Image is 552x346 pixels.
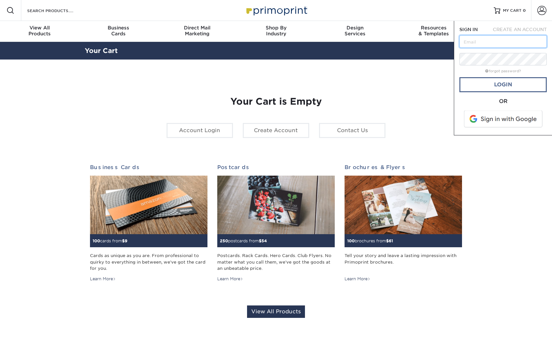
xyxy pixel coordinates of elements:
a: Create Account [243,123,309,138]
div: Learn More [345,276,370,282]
span: CREATE AN ACCOUNT [493,27,547,32]
h1: Your Cart is Empty [90,96,462,107]
div: Postcards. Rack Cards. Hero Cards. Club Flyers. No matter what you call them, we've got the goods... [217,252,335,271]
span: 100 [93,238,100,243]
a: Direct MailMarketing [158,21,237,42]
a: Account Login [167,123,233,138]
a: forgot password? [485,69,521,73]
span: 0 [523,8,526,13]
a: Brochures & Flyers 100brochures from$61 Tell your story and leave a lasting impression with Primo... [345,164,462,282]
div: Services [315,25,394,37]
span: 9 [125,238,127,243]
span: 250 [220,238,228,243]
input: Email [459,35,547,48]
small: cards from [93,238,127,243]
span: 61 [389,238,393,243]
span: $ [122,238,125,243]
img: Postcards [217,176,335,234]
h2: Brochures & Flyers [345,164,462,170]
a: Postcards 250postcards from$54 Postcards. Rack Cards. Hero Cards. Club Flyers. No matter what you... [217,164,335,282]
span: $ [386,238,389,243]
a: Business Cards 100cards from$9 Cards as unique as you are. From professional to quirky to everyth... [90,164,207,282]
small: brochures from [347,238,393,243]
span: 100 [347,238,355,243]
a: Resources& Templates [394,21,473,42]
span: $ [259,238,261,243]
span: Shop By [237,25,315,31]
div: Tell your story and leave a lasting impression with Primoprint brochures. [345,252,462,271]
a: View All Products [247,305,305,318]
a: Your Cart [85,47,118,55]
div: Learn More [90,276,116,282]
span: Resources [394,25,473,31]
small: postcards from [220,238,267,243]
span: Business [79,25,158,31]
a: Shop ByIndustry [237,21,315,42]
h2: Business Cards [90,164,207,170]
h2: Postcards [217,164,335,170]
div: Marketing [158,25,237,37]
span: 54 [261,238,267,243]
a: Contact Us [319,123,385,138]
span: Design [315,25,394,31]
div: OR [459,97,547,105]
span: MY CART [503,8,522,13]
div: Industry [237,25,315,37]
img: Business Cards [90,176,207,234]
span: SIGN IN [459,27,478,32]
img: Primoprint [243,3,309,17]
a: DesignServices [315,21,394,42]
img: Brochures & Flyers [345,176,462,234]
div: Cards [79,25,158,37]
div: & Templates [394,25,473,37]
div: Learn More [217,276,243,282]
a: Login [459,77,547,92]
input: SEARCH PRODUCTS..... [27,7,90,14]
span: Direct Mail [158,25,237,31]
a: BusinessCards [79,21,158,42]
div: Cards as unique as you are. From professional to quirky to everything in between, we've got the c... [90,252,207,271]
